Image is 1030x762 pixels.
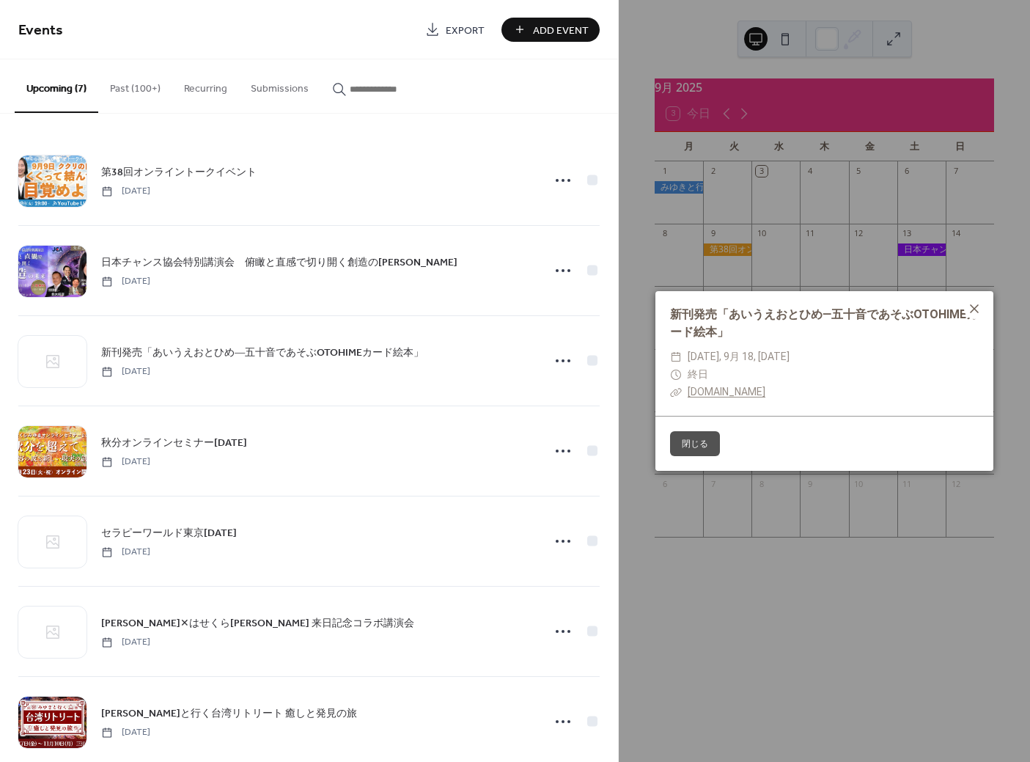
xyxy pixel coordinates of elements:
div: ​ [670,366,682,384]
span: [DATE], 9月 18, [DATE] [688,348,790,366]
button: Past (100+) [98,59,172,111]
a: 秋分オンラインセミナー[DATE] [101,434,247,451]
span: 第38回オンライントークイベント [101,165,257,180]
span: [DATE] [101,275,150,288]
span: 新刊発売「あいうえおとひめ―五十音であそぶOTOHIMEカード絵本」 [101,345,424,361]
span: [DATE] [101,546,150,559]
button: 閉じる [670,431,720,456]
span: [DATE] [101,636,150,649]
a: セラピーワールド東京[DATE] [101,524,237,541]
span: Add Event [533,23,589,38]
button: Recurring [172,59,239,111]
div: ​ [670,384,682,401]
a: [PERSON_NAME]✕はせくら[PERSON_NAME] 来日記念コラボ講演会 [101,615,414,631]
span: [DATE] [101,185,150,198]
span: [DATE] [101,726,150,739]
span: Events [18,16,63,45]
button: Add Event [501,18,600,42]
span: [PERSON_NAME]と行く台湾リトリート 癒しと発見の旅 [101,706,357,722]
span: セラピーワールド東京[DATE] [101,526,237,541]
span: 日本チャンス協会特別講演会 俯瞰と直感で切り開く創造の[PERSON_NAME] [101,255,457,271]
button: Upcoming (7) [15,59,98,113]
a: 新刊発売「あいうえおとひめ―五十音であそぶOTOHIMEカード絵本」 [670,307,978,339]
a: 新刊発売「あいうえおとひめ―五十音であそぶOTOHIMEカード絵本」 [101,344,424,361]
a: 日本チャンス協会特別講演会 俯瞰と直感で切り開く創造の[PERSON_NAME] [101,254,457,271]
span: 秋分オンラインセミナー[DATE] [101,436,247,451]
div: ​ [670,348,682,366]
span: Export [446,23,485,38]
a: [DOMAIN_NAME] [688,386,765,398]
a: Export [414,18,496,42]
span: [DATE] [101,365,150,378]
a: 第38回オンライントークイベント [101,164,257,180]
a: [PERSON_NAME]と行く台湾リトリート 癒しと発見の旅 [101,705,357,722]
span: 終日 [688,366,708,384]
button: Submissions [239,59,320,111]
span: [PERSON_NAME]✕はせくら[PERSON_NAME] 来日記念コラボ講演会 [101,616,414,631]
span: [DATE] [101,455,150,469]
